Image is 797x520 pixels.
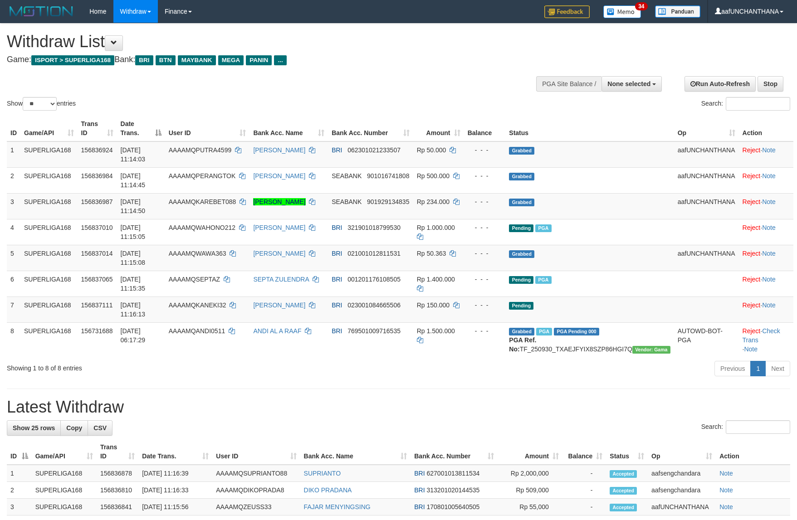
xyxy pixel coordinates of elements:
td: SUPERLIGA168 [32,465,97,482]
td: · [739,193,793,219]
td: - [562,465,606,482]
td: AAAAMQZEUSS33 [212,499,300,515]
td: aafsengchandara [648,482,716,499]
span: Marked by aafromsomean [536,328,552,335]
label: Show entries [7,97,76,111]
a: Reject [743,198,761,205]
a: Note [762,224,776,231]
div: - - - [468,223,502,232]
a: Note [744,345,758,353]
span: [DATE] 11:15:08 [121,250,146,266]
td: 1 [7,141,20,168]
span: 156836924 [81,146,113,154]
th: ID: activate to sort column descending [7,439,32,465]
th: Balance: activate to sort column ascending [562,439,606,465]
a: [PERSON_NAME] [253,146,305,154]
span: BRI [332,301,342,309]
span: AAAAMQWAWA363 [169,250,226,257]
span: Vendor URL: https://trx31.1velocity.biz [632,346,670,354]
td: 2 [7,482,32,499]
td: AUTOWD-BOT-PGA [674,322,739,357]
a: Note [762,198,776,205]
td: 6 [7,271,20,296]
a: Reject [743,276,761,283]
td: · [739,271,793,296]
td: aafUNCHANTHANA [674,167,739,193]
div: - - - [468,171,502,180]
span: 156837010 [81,224,113,231]
h1: Latest Withdraw [7,398,790,416]
td: aafsengchandara [648,465,716,482]
td: aafUNCHANTHANA [674,193,739,219]
th: Op: activate to sort column ascending [648,439,716,465]
span: [DATE] 11:14:45 [121,172,146,189]
td: SUPERLIGA168 [20,219,78,245]
span: ... [274,55,286,65]
td: Rp 55,000 [498,499,562,515]
td: 156836810 [97,482,138,499]
span: Grabbed [509,199,534,206]
a: Note [719,503,733,510]
span: AAAAMQPUTRA4599 [169,146,232,154]
a: ANDI AL A RAAF [253,327,301,335]
td: · [739,167,793,193]
a: [PERSON_NAME] [253,224,305,231]
th: Game/API: activate to sort column ascending [20,116,78,141]
span: 156837065 [81,276,113,283]
span: Rp 50.000 [417,146,446,154]
input: Search: [726,420,790,434]
a: Reject [743,172,761,180]
a: Stop [758,76,783,92]
a: Reject [743,250,761,257]
td: Rp 2,000,000 [498,465,562,482]
span: AAAAMQPERANGTOK [169,172,236,180]
span: BTN [156,55,176,65]
span: Grabbed [509,250,534,258]
td: aafUNCHANTHANA [674,141,739,168]
td: - [562,499,606,515]
th: Date Trans.: activate to sort column ascending [138,439,212,465]
span: Pending [509,224,533,232]
td: 3 [7,193,20,219]
span: BRI [332,250,342,257]
span: Accepted [610,487,637,495]
td: 8 [7,322,20,357]
td: · [739,296,793,322]
img: MOTION_logo.png [7,5,76,18]
span: [DATE] 11:15:35 [121,276,146,292]
span: Rp 1.400.000 [417,276,455,283]
span: 34 [635,2,647,10]
span: Grabbed [509,328,534,335]
td: 7 [7,296,20,322]
span: SEABANK [332,172,362,180]
span: BRI [414,470,425,477]
td: - [562,482,606,499]
span: Accepted [610,504,637,511]
span: Grabbed [509,147,534,155]
td: SUPERLIGA168 [20,322,78,357]
span: Rp 1.500.000 [417,327,455,335]
td: Rp 509,000 [498,482,562,499]
td: TF_250930_TXAEJFYIX8SZP86HGI7Q [505,322,674,357]
td: SUPERLIGA168 [20,271,78,296]
td: SUPERLIGA168 [20,167,78,193]
b: PGA Ref. No: [509,336,536,353]
th: Bank Acc. Number: activate to sort column ascending [411,439,498,465]
th: Trans ID: activate to sort column ascending [97,439,138,465]
span: MEGA [218,55,244,65]
select: Showentries [23,97,57,111]
span: [DATE] 06:17:29 [121,327,146,344]
a: Run Auto-Refresh [685,76,756,92]
span: AAAAMQANDI0511 [169,327,225,335]
th: User ID: activate to sort column ascending [165,116,250,141]
a: Copy [60,420,88,436]
td: 2 [7,167,20,193]
span: Pending [509,276,533,284]
button: None selected [601,76,662,92]
div: - - - [468,326,502,335]
td: aafUNCHANTHANA [674,245,739,271]
span: CSV [93,424,107,432]
img: panduan.png [655,5,700,18]
a: Note [719,486,733,494]
th: ID [7,116,20,141]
